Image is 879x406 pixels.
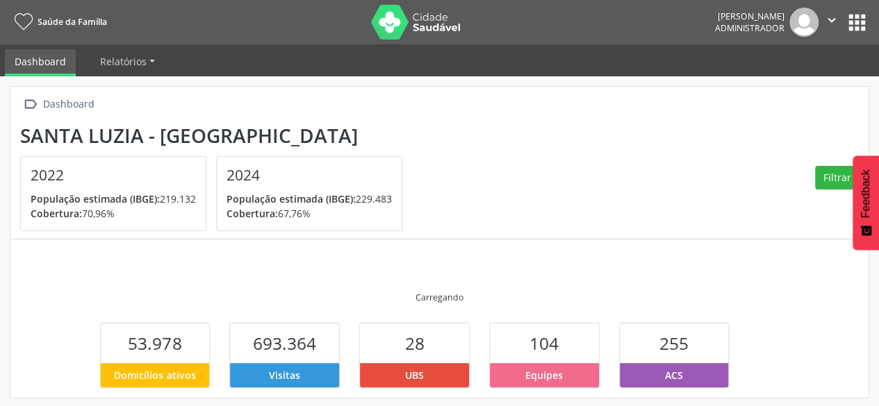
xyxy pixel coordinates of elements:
[416,291,463,303] div: Carregando
[227,207,278,220] span: Cobertura:
[5,49,76,76] a: Dashboard
[269,368,300,382] span: Visitas
[38,16,107,28] span: Saúde da Família
[860,169,872,218] span: Feedback
[824,12,839,28] i: 
[20,94,97,115] a:  Dashboard
[31,167,196,184] h4: 2022
[227,192,392,206] p: 229.483
[665,368,683,382] span: ACS
[31,206,196,221] p: 70,96%
[525,368,563,382] span: Equipes
[100,55,147,68] span: Relatórios
[715,22,784,34] span: Administrador
[405,368,424,382] span: UBS
[529,332,559,355] span: 104
[128,332,181,355] span: 53.978
[819,8,845,37] button: 
[789,8,819,37] img: img
[845,10,869,35] button: apps
[253,332,316,355] span: 693.364
[31,192,196,206] p: 219.132
[227,206,392,221] p: 67,76%
[715,10,784,22] div: [PERSON_NAME]
[31,192,160,205] span: População estimada (IBGE):
[227,167,392,184] h4: 2024
[815,166,859,189] button: Filtrar
[20,94,40,115] i: 
[31,207,82,220] span: Cobertura:
[90,49,165,74] a: Relatórios
[40,94,97,115] div: Dashboard
[659,332,689,355] span: 255
[853,155,879,250] button: Feedback - Mostrar pesquisa
[227,192,356,205] span: População estimada (IBGE):
[10,10,107,33] a: Saúde da Família
[20,124,412,147] div: Santa Luzia - [GEOGRAPHIC_DATA]
[114,368,195,382] span: Domicílios ativos
[404,332,424,355] span: 28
